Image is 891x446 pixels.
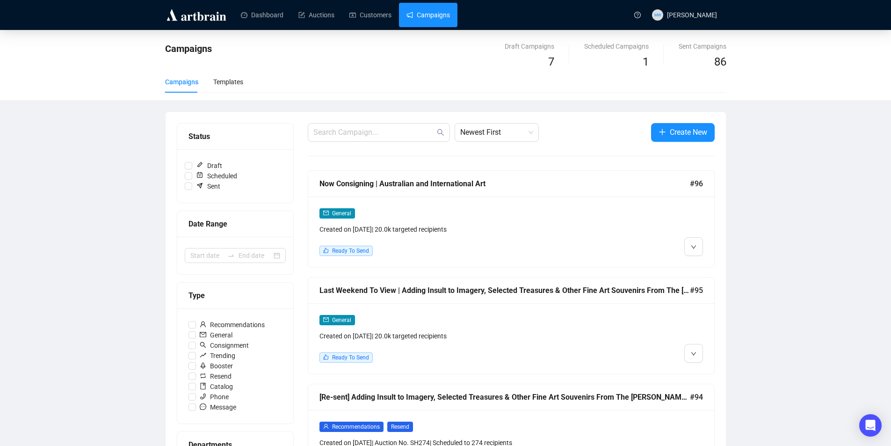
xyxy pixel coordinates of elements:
span: Message [196,402,240,412]
span: rocket [200,362,206,369]
div: Draft Campaigns [505,41,554,51]
span: Create New [670,126,707,138]
span: retweet [200,373,206,379]
span: like [323,354,329,360]
span: Sent [192,181,224,191]
span: Campaigns [165,43,212,54]
span: General [332,317,351,323]
div: [Re-sent] Adding Insult to Imagery, Selected Treasures & Other Fine Art Souvenirs From The [PERSO... [319,391,690,403]
a: Customers [349,3,391,27]
span: to [227,252,235,259]
span: MW [654,12,661,18]
span: Catalog [196,381,237,392]
span: user [323,424,329,429]
div: Last Weekend To View | Adding Insult to Imagery, Selected Treasures & Other Fine Art Souvenirs Fr... [319,285,690,296]
a: Dashboard [241,3,283,27]
span: mail [323,317,329,322]
span: Ready To Send [332,248,369,254]
span: user [200,321,206,328]
span: phone [200,393,206,400]
div: Campaigns [165,77,198,87]
span: Booster [196,361,237,371]
input: Start date [190,250,224,261]
div: Type [188,290,282,301]
span: Resend [196,371,235,381]
span: Recommendations [196,320,268,330]
span: [PERSON_NAME] [667,11,717,19]
div: Now Consigning | Australian and International Art [319,178,690,190]
span: Ready To Send [332,354,369,361]
input: End date [239,250,272,261]
span: search [437,129,444,136]
span: search [200,342,206,348]
span: General [196,330,236,340]
span: 1 [643,55,649,68]
span: question-circle [634,12,641,18]
span: 86 [714,55,726,68]
div: Status [188,131,282,142]
span: swap-right [227,252,235,259]
span: mail [200,331,206,338]
span: #94 [690,391,703,403]
span: down [691,351,696,357]
div: Templates [213,77,243,87]
div: Date Range [188,218,282,230]
div: Open Intercom Messenger [859,414,882,437]
span: #95 [690,285,703,296]
div: Sent Campaigns [679,41,726,51]
a: Now Consigning | Australian and International Art#96mailGeneralCreated on [DATE]| 20.0k targeted ... [308,170,715,268]
div: Scheduled Campaigns [584,41,649,51]
img: logo [165,7,228,22]
span: book [200,383,206,389]
span: like [323,248,329,253]
span: Draft [192,161,226,171]
div: Created on [DATE] | 20.0k targeted recipients [319,224,606,234]
span: plus [659,128,666,136]
span: rise [200,352,206,358]
span: Trending [196,351,239,361]
input: Search Campaign... [313,127,435,138]
span: Phone [196,392,232,402]
a: Auctions [298,3,334,27]
span: message [200,403,206,410]
span: Resend [387,422,413,432]
span: Consignment [196,340,253,351]
span: General [332,210,351,217]
span: #96 [690,178,703,190]
span: mail [323,210,329,216]
button: Create New [651,123,715,142]
span: down [691,244,696,250]
div: Created on [DATE] | 20.0k targeted recipients [319,331,606,341]
span: Newest First [460,124,533,141]
a: Campaigns [406,3,450,27]
span: Recommendations [332,424,380,430]
a: Last Weekend To View | Adding Insult to Imagery, Selected Treasures & Other Fine Art Souvenirs Fr... [308,277,715,374]
span: 7 [548,55,554,68]
span: Scheduled [192,171,241,181]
